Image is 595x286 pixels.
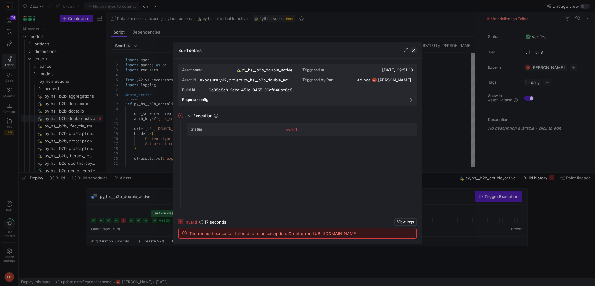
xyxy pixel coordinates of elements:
[378,77,411,82] span: [PERSON_NAME]
[182,88,195,92] div: Build id
[178,123,417,142] div: Execution
[209,87,293,92] div: 9c85e5c8-2cbc-451d-9455-09af840bc6e5
[355,76,413,83] button: Ad hocFB[PERSON_NAME]
[357,77,371,82] span: Ad hoc
[200,77,293,82] div: exposure.y42_project.py_hs__b2b_double_active
[397,220,414,224] span: View logs
[182,78,196,82] div: Asset id
[193,113,213,118] span: Execution
[178,111,417,121] mat-expansion-panel-header: Execution
[302,68,324,72] div: Triggered at
[189,231,359,236] span: The request execution failed due to an exception: Client error: [URL][DOMAIN_NAME].
[242,67,293,72] span: py_hs__b2b_double_active
[284,127,297,132] div: invalid
[178,48,202,53] h3: Build details
[182,98,405,102] mat-panel-title: Request config
[182,68,203,72] div: Asset name
[394,218,417,226] button: View logs
[191,127,202,131] div: Status
[372,77,377,82] div: FB
[302,78,333,82] div: Triggered by Run
[204,219,226,224] y42-duration: 17 seconds
[382,67,413,72] span: [DATE] 09:51:18
[182,95,413,104] mat-expansion-panel-header: Request config
[185,219,197,224] span: invalid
